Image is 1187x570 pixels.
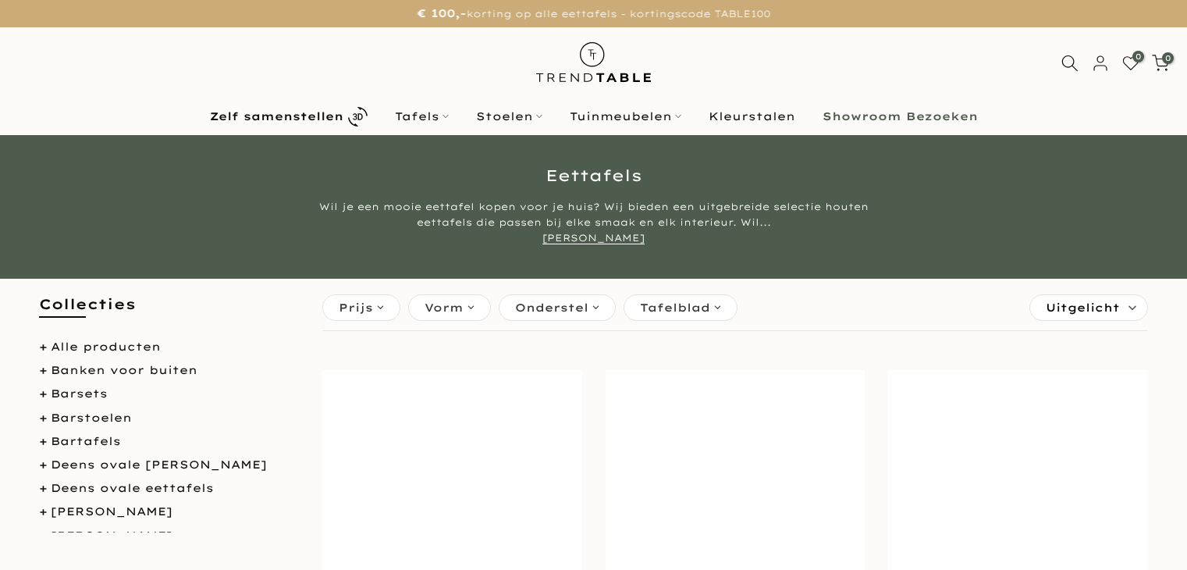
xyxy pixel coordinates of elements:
a: Tuinmeubelen [556,107,695,126]
iframe: toggle-frame [2,490,80,568]
a: Showroom Bezoeken [809,107,991,126]
span: Tafelblad [640,299,710,316]
span: Uitgelicht [1046,295,1120,320]
a: Zelf samenstellen [196,103,381,130]
h1: Eettafels [137,168,1050,183]
div: Wil je een mooie eettafel kopen voor je huis? Wij bieden een uitgebreide selectie houten eettafel... [301,199,887,246]
a: 0 [1152,55,1169,72]
span: Vorm [425,299,464,316]
a: Barsets [51,387,108,401]
a: [PERSON_NAME] [51,529,172,543]
b: Zelf samenstellen [210,111,343,122]
a: Tafels [381,107,462,126]
a: Alle producten [51,340,161,354]
b: Showroom Bezoeken [823,111,978,122]
label: Sorteren:Uitgelicht [1030,295,1147,320]
img: trend-table [525,27,662,97]
span: Onderstel [515,299,588,316]
a: Bartafels [51,434,121,448]
a: Deens ovale eettafels [51,481,214,495]
p: korting op alle eettafels - kortingscode TABLE100 [20,4,1167,23]
a: 0 [1122,55,1139,72]
a: Kleurstalen [695,107,809,126]
a: Banken voor buiten [51,363,197,377]
a: Deens ovale [PERSON_NAME] [51,458,267,472]
span: Prijs [339,299,373,316]
span: 0 [1162,52,1174,64]
a: Stoelen [462,107,556,126]
span: 0 [1132,51,1144,62]
a: Barstoelen [51,411,132,425]
h5: Collecties [39,294,299,330]
a: [PERSON_NAME] [51,504,172,518]
strong: € 100,- [417,6,466,20]
a: [PERSON_NAME] [542,232,645,244]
